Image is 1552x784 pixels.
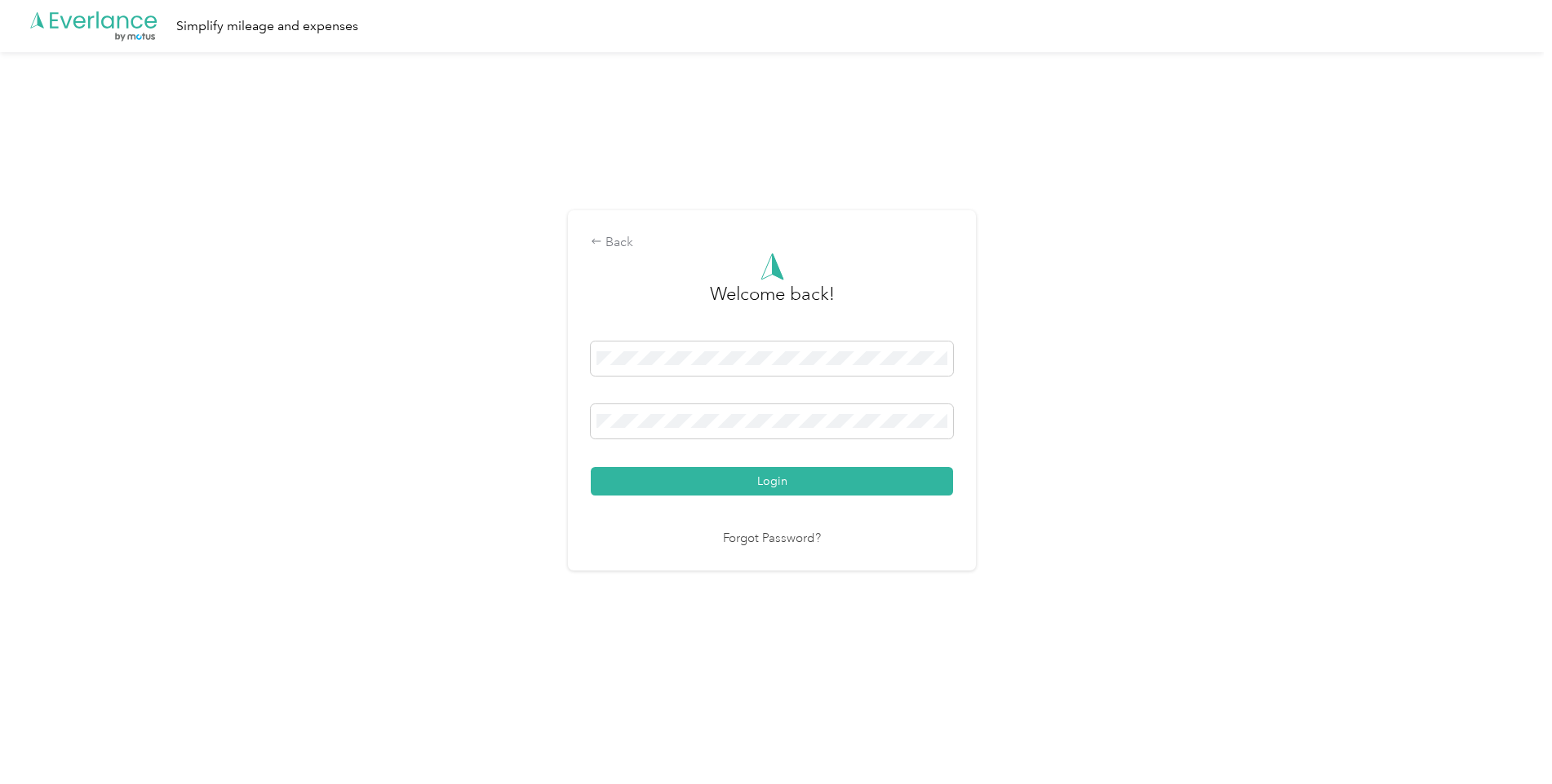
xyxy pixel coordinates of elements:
[1461,693,1552,784] iframe: Everlance-gr Chat Button Frame
[710,280,835,324] h3: greeting
[591,233,953,253] div: Back
[176,16,358,37] div: Simplify mileage and expenses
[723,530,821,548] a: Forgot Password?
[591,467,953,496] button: Login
